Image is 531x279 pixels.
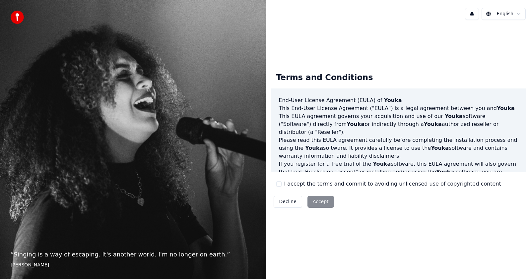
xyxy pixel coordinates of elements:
[347,121,365,127] span: Youka
[279,136,518,160] p: Please read this EULA agreement carefully before completing the installation process and using th...
[279,112,518,136] p: This EULA agreement governs your acquisition and use of our software ("Software") directly from o...
[373,161,391,167] span: Youka
[424,121,442,127] span: Youka
[384,97,402,103] span: Youka
[279,160,518,192] p: If you register for a free trial of the software, this EULA agreement will also govern that trial...
[436,169,454,175] span: Youka
[274,196,302,208] button: Decline
[11,11,24,24] img: youka
[431,145,449,151] span: Youka
[497,105,515,111] span: Youka
[279,104,518,112] p: This End-User License Agreement ("EULA") is a legal agreement between you and
[305,145,323,151] span: Youka
[271,67,378,88] div: Terms and Conditions
[279,96,518,104] h3: End-User License Agreement (EULA) of
[445,113,463,119] span: Youka
[11,262,255,268] footer: [PERSON_NAME]
[11,250,255,259] p: “ Singing is a way of escaping. It's another world. I'm no longer on earth. ”
[284,180,501,188] label: I accept the terms and commit to avoiding unlicensed use of copyrighted content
